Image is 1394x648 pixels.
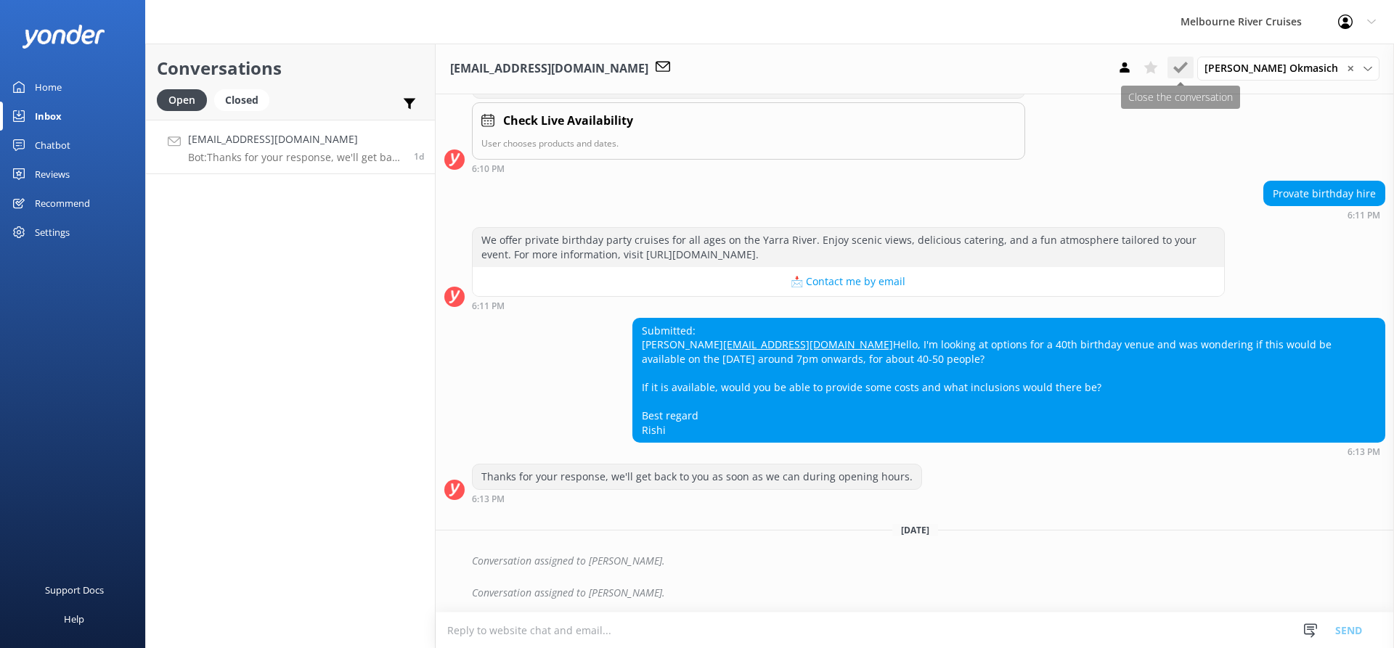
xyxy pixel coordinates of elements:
[35,218,70,247] div: Settings
[157,91,214,107] a: Open
[214,91,277,107] a: Closed
[723,337,893,351] a: [EMAIL_ADDRESS][DOMAIN_NAME]
[473,267,1224,296] button: 📩 Contact me by email
[472,549,1385,573] div: Conversation assigned to [PERSON_NAME].
[1197,57,1379,80] div: Assign User
[472,493,922,504] div: Sep 06 2025 06:13pm (UTC +10:00) Australia/Sydney
[157,54,424,82] h2: Conversations
[444,549,1385,573] div: 2025-09-08T03:20:45.239
[35,73,62,102] div: Home
[188,151,403,164] p: Bot: Thanks for your response, we'll get back to you as soon as we can during opening hours.
[35,102,62,131] div: Inbox
[1264,181,1385,206] div: Provate birthday hire
[1347,62,1354,75] span: ✕
[892,524,938,536] span: [DATE]
[64,604,84,633] div: Help
[450,60,648,78] h3: [EMAIL_ADDRESS][DOMAIN_NAME]
[472,495,505,504] strong: 6:13 PM
[473,464,921,489] div: Thanks for your response, we'll get back to you as soon as we can during opening hours.
[472,302,505,311] strong: 6:11 PM
[35,160,70,189] div: Reviews
[633,319,1385,443] div: Submitted: [PERSON_NAME] Hello, I'm looking at options for a 40th birthday venue and was wonderin...
[414,150,424,163] span: Sep 06 2025 06:13pm (UTC +10:00) Australia/Sydney
[472,165,505,173] strong: 6:10 PM
[1263,210,1385,220] div: Sep 06 2025 06:11pm (UTC +10:00) Australia/Sydney
[1205,60,1347,76] span: [PERSON_NAME] Okmasich
[35,131,70,160] div: Chatbot
[472,581,1385,605] div: Conversation assigned to [PERSON_NAME].
[503,112,633,131] h4: Check Live Availability
[157,89,207,111] div: Open
[444,581,1385,605] div: 2025-09-08T03:27:38.258
[146,120,435,174] a: [EMAIL_ADDRESS][DOMAIN_NAME]Bot:Thanks for your response, we'll get back to you as soon as we can...
[1348,448,1380,456] strong: 6:13 PM
[472,300,1225,311] div: Sep 06 2025 06:11pm (UTC +10:00) Australia/Sydney
[188,131,403,147] h4: [EMAIL_ADDRESS][DOMAIN_NAME]
[481,136,1016,150] p: User chooses products and dates.
[35,189,90,218] div: Recommend
[1348,211,1380,220] strong: 6:11 PM
[22,25,105,49] img: yonder-white-logo.png
[473,228,1224,266] div: We offer private birthday party cruises for all ages on the Yarra River. Enjoy scenic views, deli...
[632,446,1385,456] div: Sep 06 2025 06:13pm (UTC +10:00) Australia/Sydney
[472,163,1025,173] div: Sep 06 2025 06:10pm (UTC +10:00) Australia/Sydney
[214,89,269,111] div: Closed
[45,575,104,604] div: Support Docs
